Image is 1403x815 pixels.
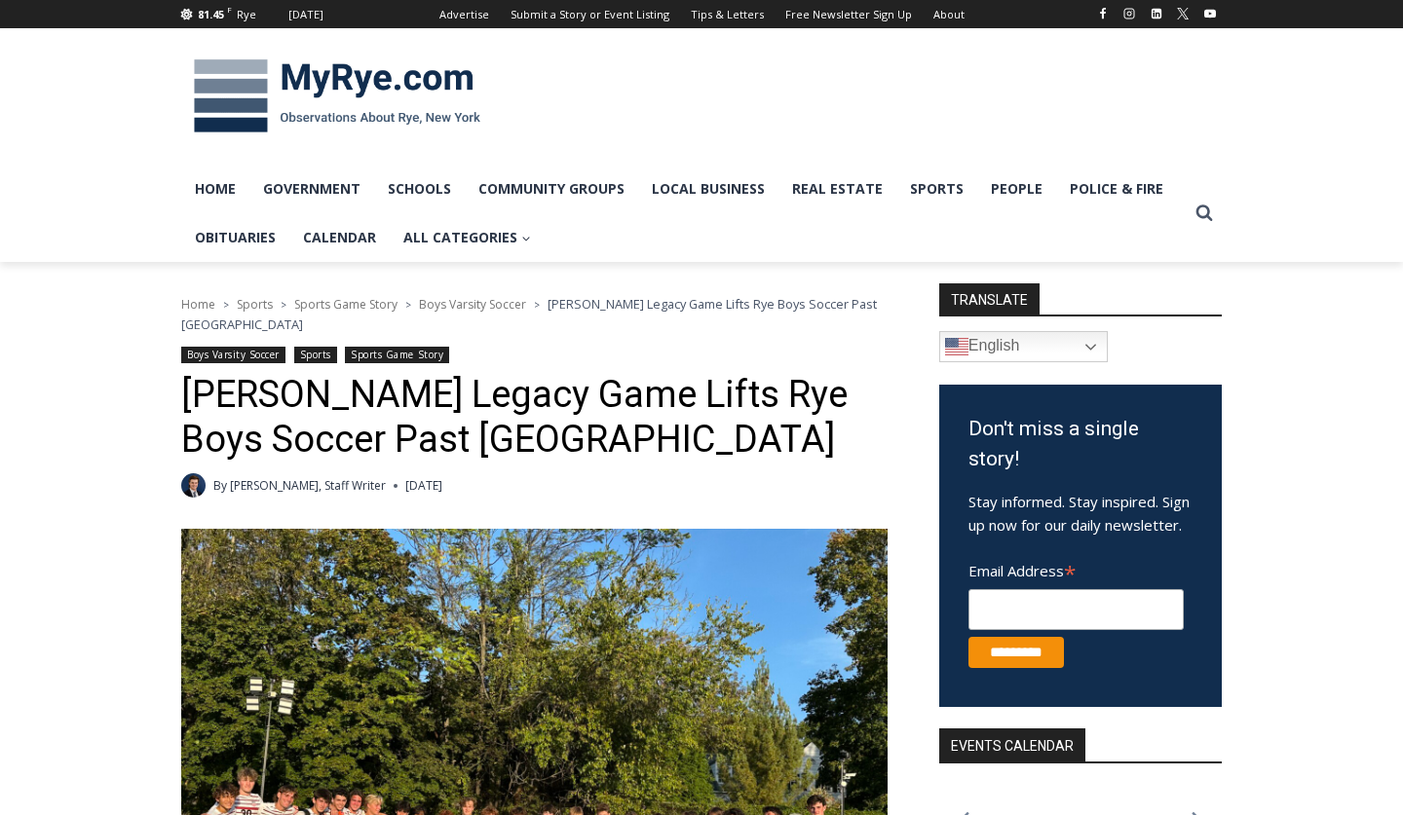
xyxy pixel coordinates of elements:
h2: Events Calendar [939,728,1085,761]
a: Boys Varsity Soccer [419,296,526,313]
span: All Categories [403,227,531,248]
a: Boys Varsity Soccer [181,347,285,363]
a: Real Estate [778,165,896,213]
a: Home [181,296,215,313]
nav: Breadcrumbs [181,294,888,334]
a: YouTube [1198,2,1222,25]
a: Local Business [638,165,778,213]
img: Charlie Morris headshot PROFESSIONAL HEADSHOT [181,473,206,498]
a: Facebook [1091,2,1115,25]
nav: Primary Navigation [181,165,1187,263]
span: F [227,4,232,15]
p: Stay informed. Stay inspired. Sign up now for our daily newsletter. [968,490,1193,537]
span: > [534,298,540,312]
h3: Don't miss a single story! [968,414,1193,475]
a: All Categories [390,213,545,262]
a: [PERSON_NAME], Staff Writer [230,477,386,494]
a: Sports [896,165,977,213]
a: Government [249,165,374,213]
a: Obituaries [181,213,289,262]
a: Instagram [1118,2,1141,25]
a: Home [181,165,249,213]
a: Sports [237,296,273,313]
a: Police & Fire [1056,165,1177,213]
a: Author image [181,473,206,498]
img: en [945,335,968,358]
a: Sports Game Story [345,347,449,363]
span: By [213,476,227,495]
strong: TRANSLATE [939,283,1040,315]
a: Calendar [289,213,390,262]
a: Community Groups [465,165,638,213]
div: [DATE] [288,6,323,23]
span: [PERSON_NAME] Legacy Game Lifts Rye Boys Soccer Past [GEOGRAPHIC_DATA] [181,295,877,332]
a: X [1171,2,1194,25]
a: Linkedin [1145,2,1168,25]
a: Sports [294,347,337,363]
a: English [939,331,1108,362]
a: Schools [374,165,465,213]
time: [DATE] [405,476,442,495]
button: View Search Form [1187,196,1222,231]
a: Sports Game Story [294,296,398,313]
span: 81.45 [198,7,224,21]
label: Email Address [968,551,1184,586]
a: People [977,165,1056,213]
h1: [PERSON_NAME] Legacy Game Lifts Rye Boys Soccer Past [GEOGRAPHIC_DATA] [181,373,888,462]
img: MyRye.com [181,46,493,147]
div: Rye [237,6,256,23]
span: > [223,298,229,312]
span: > [281,298,286,312]
span: > [405,298,411,312]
